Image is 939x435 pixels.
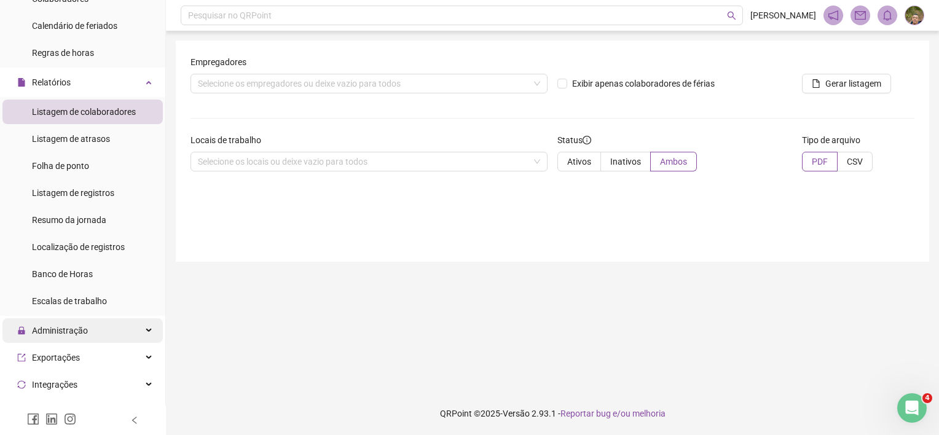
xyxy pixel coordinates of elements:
[567,77,720,90] span: Exibir apenas colaboradores de férias
[191,55,254,69] label: Empregadores
[825,77,881,90] span: Gerar listagem
[32,188,114,198] span: Listagem de registros
[503,409,530,418] span: Versão
[32,269,93,279] span: Banco de Horas
[17,380,26,389] span: sync
[45,413,58,425] span: linkedin
[32,48,94,58] span: Regras de horas
[32,353,80,362] span: Exportações
[32,215,106,225] span: Resumo da jornada
[32,380,77,390] span: Integrações
[610,157,641,167] span: Inativos
[802,74,891,93] button: Gerar listagem
[922,393,932,403] span: 4
[897,393,927,423] iframe: Intercom live chat
[812,157,828,167] span: PDF
[166,392,939,435] footer: QRPoint © 2025 - 2.93.1 -
[191,133,269,147] label: Locais de trabalho
[32,326,88,335] span: Administração
[17,326,26,335] span: lock
[812,79,820,88] span: file
[32,242,125,252] span: Localização de registros
[660,157,687,167] span: Ambos
[32,161,89,171] span: Folha de ponto
[32,296,107,306] span: Escalas de trabalho
[727,11,736,20] span: search
[557,133,591,147] span: Status
[32,21,117,31] span: Calendário de feriados
[32,77,71,87] span: Relatórios
[828,10,839,21] span: notification
[882,10,893,21] span: bell
[17,353,26,362] span: export
[27,413,39,425] span: facebook
[560,409,666,418] span: Reportar bug e/ou melhoria
[802,133,860,147] span: Tipo de arquivo
[583,136,591,144] span: info-circle
[847,157,863,167] span: CSV
[905,6,924,25] img: 90845
[855,10,866,21] span: mail
[750,9,816,22] span: [PERSON_NAME]
[64,413,76,425] span: instagram
[32,134,110,144] span: Listagem de atrasos
[32,107,136,117] span: Listagem de colaboradores
[567,157,591,167] span: Ativos
[17,78,26,87] span: file
[130,416,139,425] span: left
